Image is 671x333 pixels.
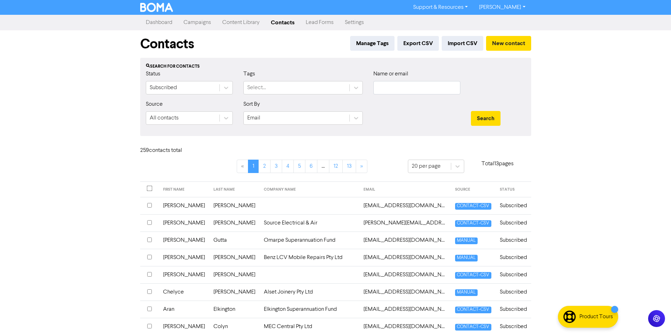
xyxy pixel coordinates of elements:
[247,84,266,92] div: Select...
[209,266,260,283] td: [PERSON_NAME]
[496,266,531,283] td: Subscribed
[455,255,477,261] span: MANUAL
[243,100,260,109] label: Sort By
[339,16,369,30] a: Settings
[408,2,473,13] a: Support & Resources
[350,36,394,51] button: Manage Tags
[260,301,360,318] td: Elkington Superannuation Fund
[359,214,451,232] td: aaron@sourceelectricalandair.com
[455,272,491,279] span: CONTACT-CSV
[265,16,300,30] a: Contacts
[209,249,260,266] td: [PERSON_NAME]
[442,36,483,51] button: Import CSV
[359,301,451,318] td: admin@azron.com.au
[496,214,531,232] td: Subscribed
[140,147,197,154] h6: 259 contact s total
[140,36,194,52] h1: Contacts
[159,197,209,214] td: [PERSON_NAME]
[159,266,209,283] td: [PERSON_NAME]
[359,182,451,197] th: EMAIL
[412,162,441,171] div: 20 per page
[455,203,491,210] span: CONTACT-CSV
[471,111,501,126] button: Search
[329,160,343,173] a: Page 12
[451,182,495,197] th: SOURCE
[359,283,451,301] td: admin@alsetjoinery.com.au
[496,232,531,249] td: Subscribed
[146,70,160,78] label: Status
[209,232,260,249] td: Gutta
[159,283,209,301] td: Chelyce
[146,63,526,70] div: Search for contacts
[159,232,209,249] td: [PERSON_NAME]
[293,160,305,173] a: Page 5
[248,160,259,173] a: Page 1 is your current page
[455,324,491,331] span: CONTACT-CSV
[209,283,260,301] td: [PERSON_NAME]
[305,160,317,173] a: Page 6
[496,301,531,318] td: Subscribed
[260,232,360,249] td: Omarpe Superannuation Fund
[496,197,531,214] td: Subscribed
[140,3,173,12] img: BOMA Logo
[209,214,260,232] td: [PERSON_NAME]
[243,70,255,78] label: Tags
[247,114,260,122] div: Email
[496,182,531,197] th: STATUS
[455,238,477,244] span: MANUAL
[496,283,531,301] td: Subscribed
[209,301,260,318] td: Elkington
[260,214,360,232] td: Source Electrical & Air
[359,197,451,214] td: 19mjr96@gmail.com
[140,16,178,30] a: Dashboard
[636,299,671,333] iframe: Chat Widget
[455,289,477,296] span: MANUAL
[486,36,531,51] button: New contact
[300,16,339,30] a: Lead Forms
[159,249,209,266] td: [PERSON_NAME]
[356,160,367,173] a: »
[270,160,282,173] a: Page 3
[282,160,294,173] a: Page 4
[150,84,177,92] div: Subscribed
[259,160,271,173] a: Page 2
[359,232,451,249] td: abdul.gutta@gmail.com
[496,249,531,266] td: Subscribed
[260,182,360,197] th: COMPANY NAME
[397,36,439,51] button: Export CSV
[146,100,163,109] label: Source
[473,2,531,13] a: [PERSON_NAME]
[455,220,491,227] span: CONTACT-CSV
[217,16,265,30] a: Content Library
[373,70,408,78] label: Name or email
[209,182,260,197] th: LAST NAME
[260,249,360,266] td: Benz LCV Mobile Repairs Pty Ltd
[455,307,491,313] span: CONTACT-CSV
[159,182,209,197] th: FIRST NAME
[159,301,209,318] td: Aran
[359,249,451,266] td: accounts@benzlcvmobilerepairs.com.au
[464,160,531,168] p: Total 13 pages
[209,197,260,214] td: [PERSON_NAME]
[159,214,209,232] td: [PERSON_NAME]
[178,16,217,30] a: Campaigns
[150,114,179,122] div: All contacts
[260,283,360,301] td: Alset Joinery Pty Ltd
[342,160,356,173] a: Page 13
[359,266,451,283] td: acwilson_71@yahoo.com.au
